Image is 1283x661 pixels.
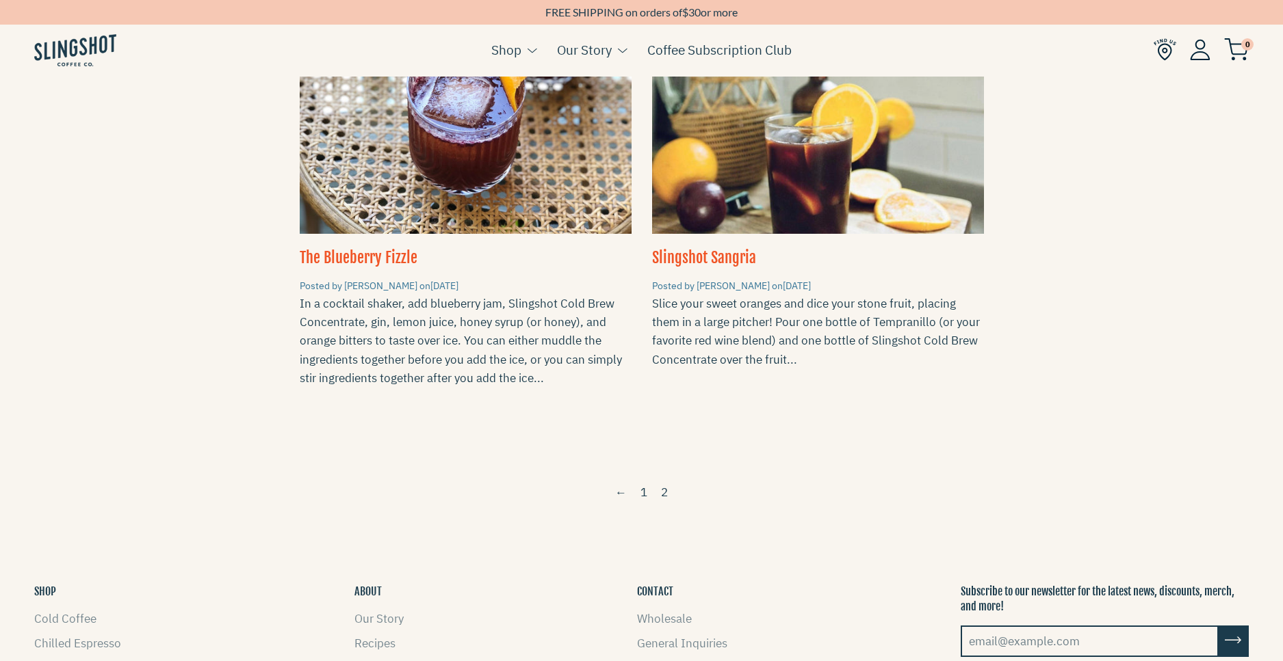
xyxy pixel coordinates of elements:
[637,584,673,599] button: CONTACT
[300,248,417,267] a: The Blueberry Fizzle
[637,611,692,626] a: Wholesale
[635,481,653,504] a: 1
[656,481,673,504] span: 2
[961,584,1249,615] p: Subscribe to our newsletter for the latest news, discounts, merch, and more!
[652,296,980,367] span: Slice your sweet oranges and dice your stone fruit, placing them in a large pitcher! Pour one bot...
[34,611,96,626] a: Cold Coffee
[354,584,382,599] button: ABOUT
[34,584,56,599] button: SHOP
[1224,42,1249,58] a: 0
[34,636,121,651] a: Chilled Espresso
[652,295,984,369] a: Slice your sweet oranges and dice your stone fruit, placing them in a large pitcher! Pour one bot...
[557,40,612,60] a: Our Story
[1154,38,1176,61] img: Find Us
[652,280,811,292] small: Posted by [PERSON_NAME] on
[430,280,458,292] time: [DATE]
[1224,38,1249,61] img: cart
[354,636,396,651] a: Recipes
[647,40,792,60] a: Coffee Subscription Club
[491,40,521,60] a: Shop
[637,636,727,651] a: General Inquiries
[300,296,622,386] span: In a cocktail shaker, add blueberry jam, Slingshot Cold Brew Concentrate, gin, lemon juice, honey...
[688,5,701,18] span: 30
[1241,38,1254,51] span: 0
[652,248,756,267] a: Slingshot Sangria
[610,481,632,504] a: ←
[682,5,688,18] span: $
[1190,39,1210,60] img: Account
[961,625,1219,657] input: email@example.com
[354,611,404,626] a: Our Story
[783,280,811,292] time: [DATE]
[300,280,458,292] small: Posted by [PERSON_NAME] on
[300,295,632,388] a: In a cocktail shaker, add blueberry jam, Slingshot Cold Brew Concentrate, gin, lemon juice, honey...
